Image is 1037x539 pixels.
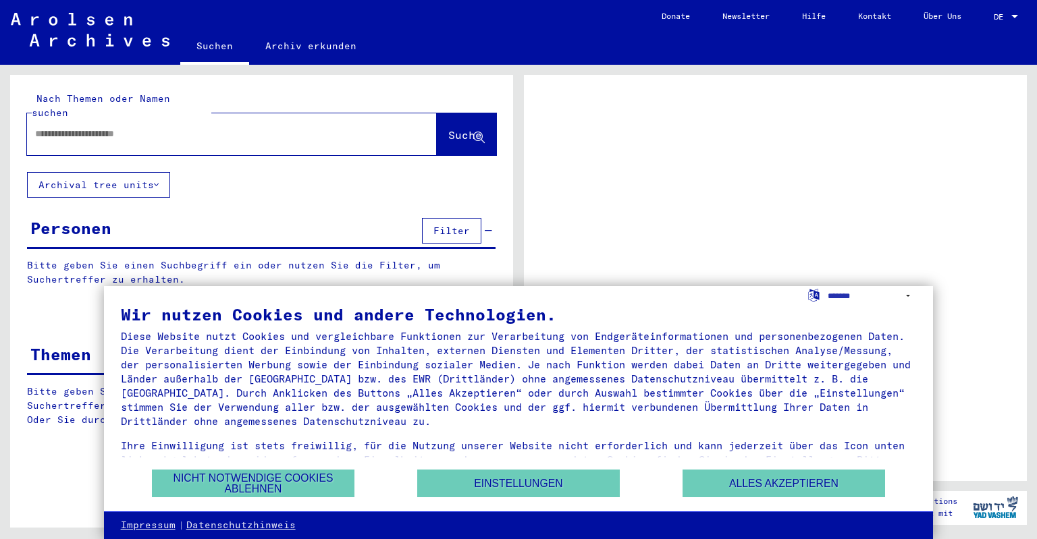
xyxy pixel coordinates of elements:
button: Nicht notwendige Cookies ablehnen [152,470,354,497]
div: Ihre Einwilligung ist stets freiwillig, für die Nutzung unserer Website nicht erforderlich und ka... [121,438,917,481]
button: Alles akzeptieren [683,470,885,497]
a: Datenschutzhinweis [186,519,296,532]
button: Archival tree units [27,172,170,198]
p: Bitte geben Sie einen Suchbegriff ein oder nutzen Sie die Filter, um Suchertreffer zu erhalten. O... [27,385,496,427]
span: Suche [448,128,482,142]
button: Suche [437,113,496,155]
a: Suchen [180,30,249,65]
span: Filter [433,225,470,237]
div: Diese Website nutzt Cookies und vergleichbare Funktionen zur Verarbeitung von Endgeräteinformatio... [121,329,917,428]
p: Bitte geben Sie einen Suchbegriff ein oder nutzen Sie die Filter, um Suchertreffer zu erhalten. [27,258,496,287]
label: Sprache auswählen [807,288,821,301]
button: Einstellungen [417,470,620,497]
img: yv_logo.png [970,490,1021,524]
a: Impressum [121,519,176,532]
div: Personen [30,216,111,240]
div: Wir nutzen Cookies und andere Technologien. [121,306,917,322]
div: Themen [30,342,91,366]
mat-label: Nach Themen oder Namen suchen [32,92,170,119]
a: Archiv erkunden [249,30,373,62]
button: Filter [422,218,481,244]
img: Arolsen_neg.svg [11,13,169,47]
select: Sprache auswählen [828,286,916,306]
span: DE [994,12,1009,22]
